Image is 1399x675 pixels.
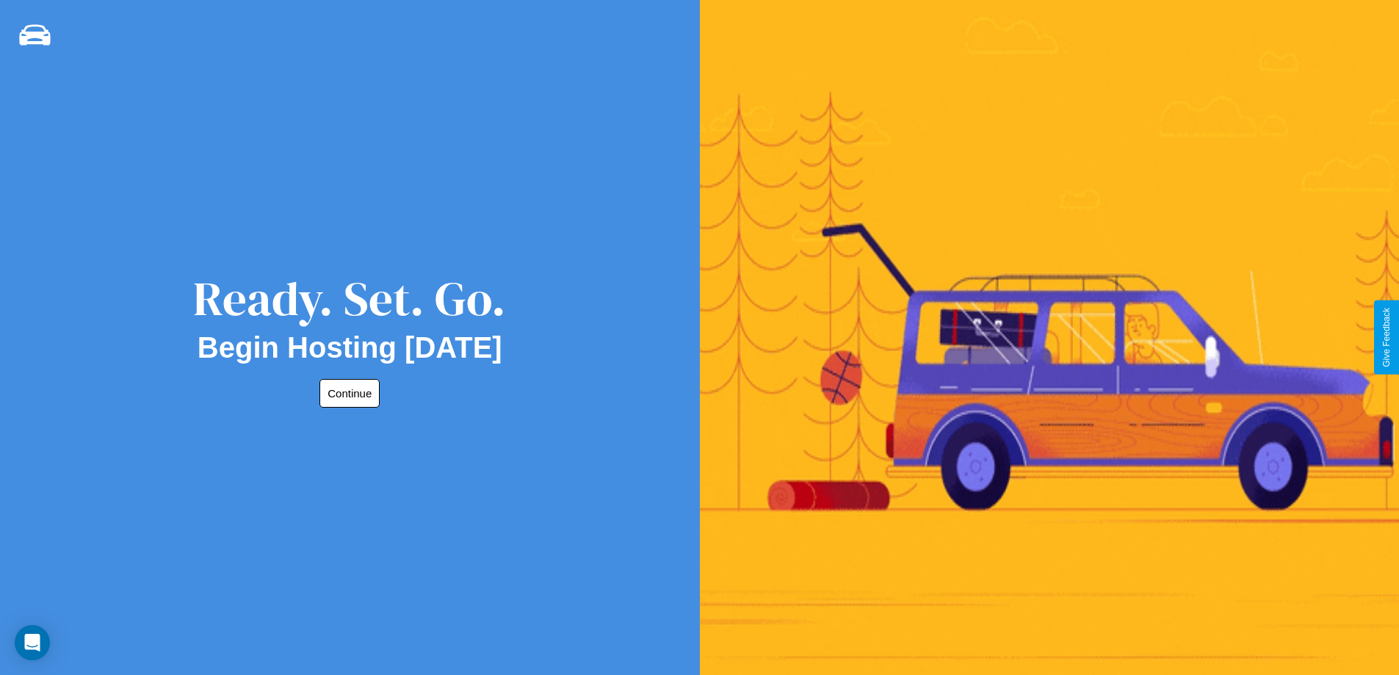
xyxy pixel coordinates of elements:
div: Give Feedback [1381,308,1392,367]
div: Ready. Set. Go. [193,266,506,331]
button: Continue [319,379,380,408]
h2: Begin Hosting [DATE] [198,331,502,364]
div: Open Intercom Messenger [15,625,50,660]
